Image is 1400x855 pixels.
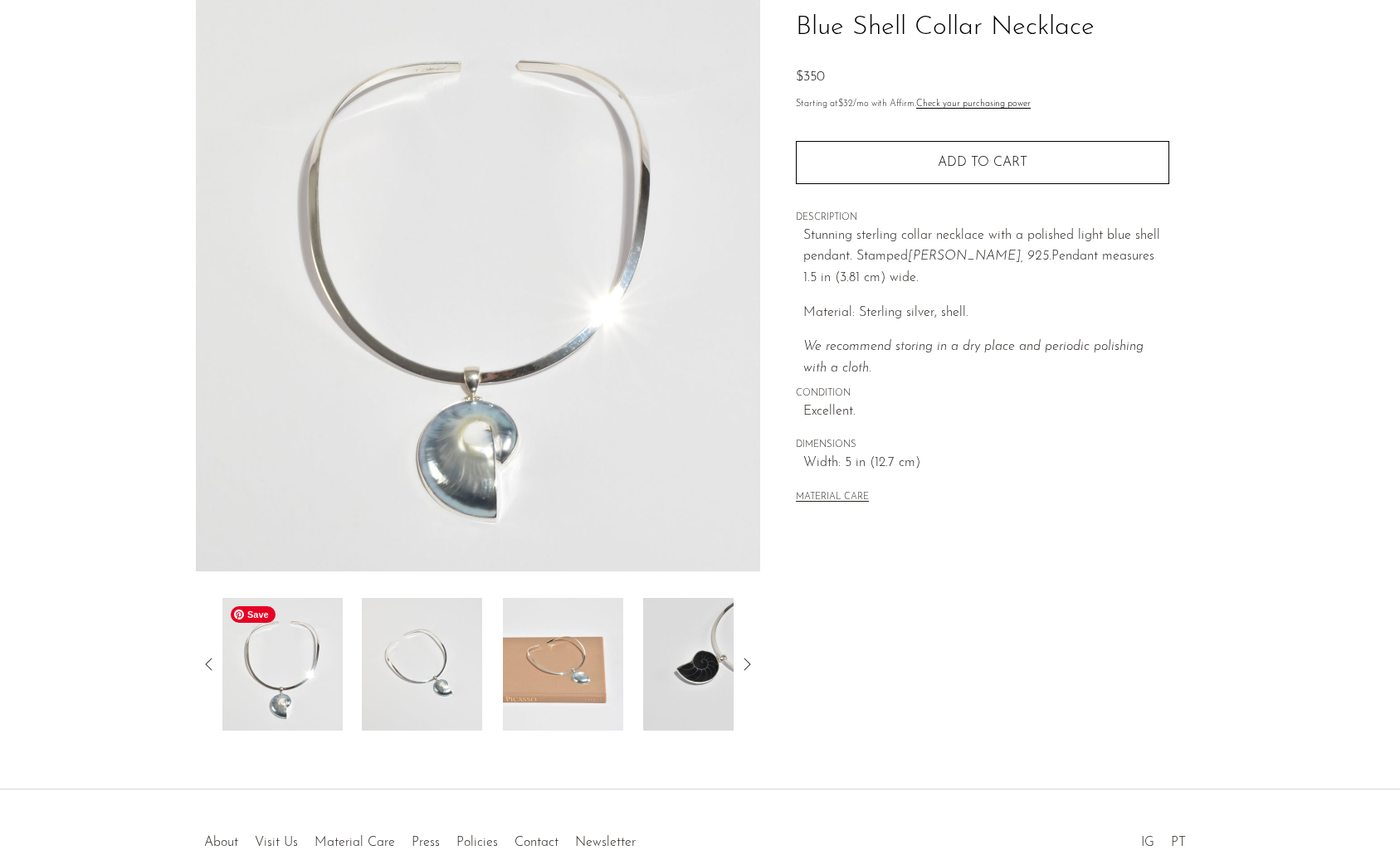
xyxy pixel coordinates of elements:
span: Save [231,606,276,623]
ul: Quick links [196,823,644,854]
span: Excellent. [803,401,1169,423]
span: CONDITION [796,386,1169,401]
a: IG [1141,836,1154,849]
button: MATERIAL CARE [796,492,869,504]
i: We recommend storing in a dry place and periodic polishing with a cloth. [803,340,1144,375]
p: Stunning sterling collar necklace with a polished light blue shell pendant. Stamped Pendant measu... [803,226,1169,289]
button: Add to cart [796,141,1169,184]
a: Check your purchasing power - Learn more about Affirm Financing (opens in modal) [916,100,1031,109]
span: Width: 5 in (12.7 cm) [803,453,1169,474]
p: Starting at /mo with Affirm. [796,97,1169,112]
em: [PERSON_NAME], 925. [908,250,1051,263]
h1: Blue Shell Collar Necklace [796,7,1169,49]
a: Visit Us [255,836,298,849]
span: DIMENSIONS [796,438,1169,453]
a: Press [412,836,440,849]
a: PT [1171,836,1186,849]
img: Blue Shell Collar Necklace [222,598,343,731]
a: Policies [456,836,498,849]
span: $32 [838,100,853,109]
span: $350 [796,70,825,84]
img: Blue Shell Collar Necklace [362,598,482,731]
a: About [204,836,238,849]
ul: Social Medias [1133,823,1194,854]
span: DESCRIPTION [796,211,1169,226]
a: Contact [515,836,559,849]
img: Blue Shell Collar Necklace [643,598,763,731]
p: Material: Sterling silver, shell. [803,303,1169,324]
span: Add to cart [938,156,1027,169]
a: Material Care [315,836,395,849]
img: Blue Shell Collar Necklace [503,598,623,731]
